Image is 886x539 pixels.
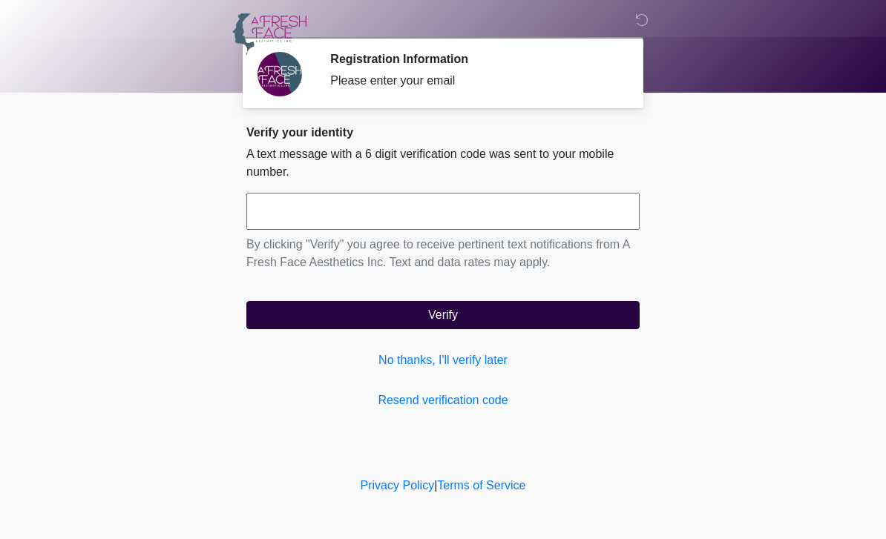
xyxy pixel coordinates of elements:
[246,236,640,271] p: By clicking "Verify" you agree to receive pertinent text notifications from A Fresh Face Aestheti...
[437,479,525,492] a: Terms of Service
[246,301,640,329] button: Verify
[330,72,617,90] div: Please enter your email
[246,351,640,369] a: No thanks, I'll verify later
[246,391,640,409] a: Resend verification code
[361,479,435,492] a: Privacy Policy
[257,52,302,96] img: Agent Avatar
[246,125,640,139] h2: Verify your identity
[232,11,307,56] img: A Fresh Face Aesthetics Inc Logo
[434,479,437,492] a: |
[246,145,640,181] p: A text message with a 6 digit verification code was sent to your mobile number.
